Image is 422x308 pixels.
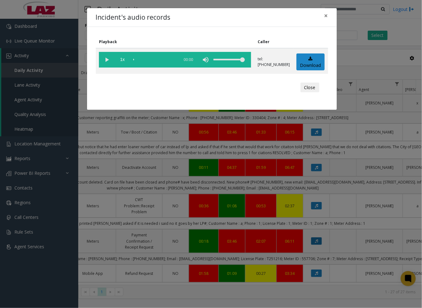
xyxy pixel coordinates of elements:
[320,8,332,23] button: Close
[96,13,171,23] h4: Incident's audio records
[255,36,293,48] th: Caller
[258,56,290,68] p: tel:[PHONE_NUMBER]
[115,52,130,68] span: playback speed button
[324,11,328,20] span: ×
[296,53,325,71] a: Download
[214,52,245,68] div: volume level
[96,36,255,48] th: Playback
[301,83,319,93] button: Close
[133,52,176,68] div: scrub bar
